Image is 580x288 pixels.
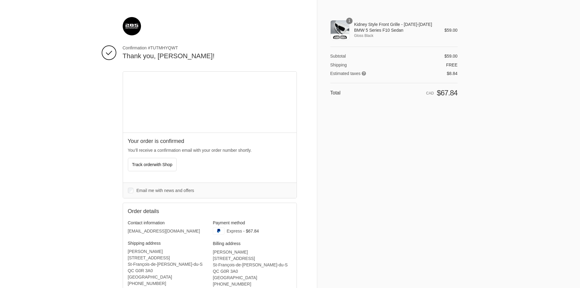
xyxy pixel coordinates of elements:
[128,138,292,145] h2: Your order is confirmed
[128,147,292,154] p: You’ll receive a confirmation email with your order number shortly.
[128,158,177,171] button: Track orderwith Shop
[354,22,436,33] span: Kidney Style Front Grille - [DATE]-[DATE] BMW 5 Series F10 Sedan
[227,229,242,233] span: Express
[354,33,436,38] span: Gloss Black
[128,220,207,226] h3: Contact information
[123,17,141,35] img: 285 Motorsport
[426,91,434,95] span: CAD
[330,53,392,59] th: Subtotal
[445,28,458,33] span: $59.00
[123,45,297,51] span: Confirmation #TUTMHYQWT
[213,249,292,287] address: [PERSON_NAME] [STREET_ADDRESS] St-François-de-[PERSON_NAME]-du-S QC G0R 3A0 [GEOGRAPHIC_DATA] ‎[P...
[346,18,353,24] span: 1
[123,72,297,133] div: Google map displaying pin point of shipping address: St-François-De-La-Rivière-Du-S, Quebec
[447,71,457,76] span: $8.84
[213,220,292,226] h3: Payment method
[128,240,207,246] h3: Shipping address
[330,62,347,67] span: Shipping
[330,68,392,76] th: Estimated taxes
[136,188,194,193] span: Email me with news and offers
[330,90,341,95] span: Total
[445,54,458,59] span: $59.00
[437,89,458,97] span: $67.84
[446,62,457,67] span: Free
[128,248,207,287] address: [PERSON_NAME] [STREET_ADDRESS] St-François-de-[PERSON_NAME]-du-S QC G0R 3A0 [GEOGRAPHIC_DATA] ‎[P...
[132,162,173,167] span: Track order
[243,229,259,233] span: - $67.84
[154,162,172,167] span: with Shop
[213,241,292,246] h3: Billing address
[128,229,200,233] bdo: [EMAIL_ADDRESS][DOMAIN_NAME]
[123,52,297,61] h2: Thank you, [PERSON_NAME]!
[123,72,297,133] iframe: Google map displaying pin point of shipping address: St-François-De-La-Rivière-Du-S, Quebec
[128,208,210,215] h2: Order details
[331,20,349,40] img: Kidney Style Front Grille - 2010-2017 BMW 5 Series F10 Sedan - Gloss Black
